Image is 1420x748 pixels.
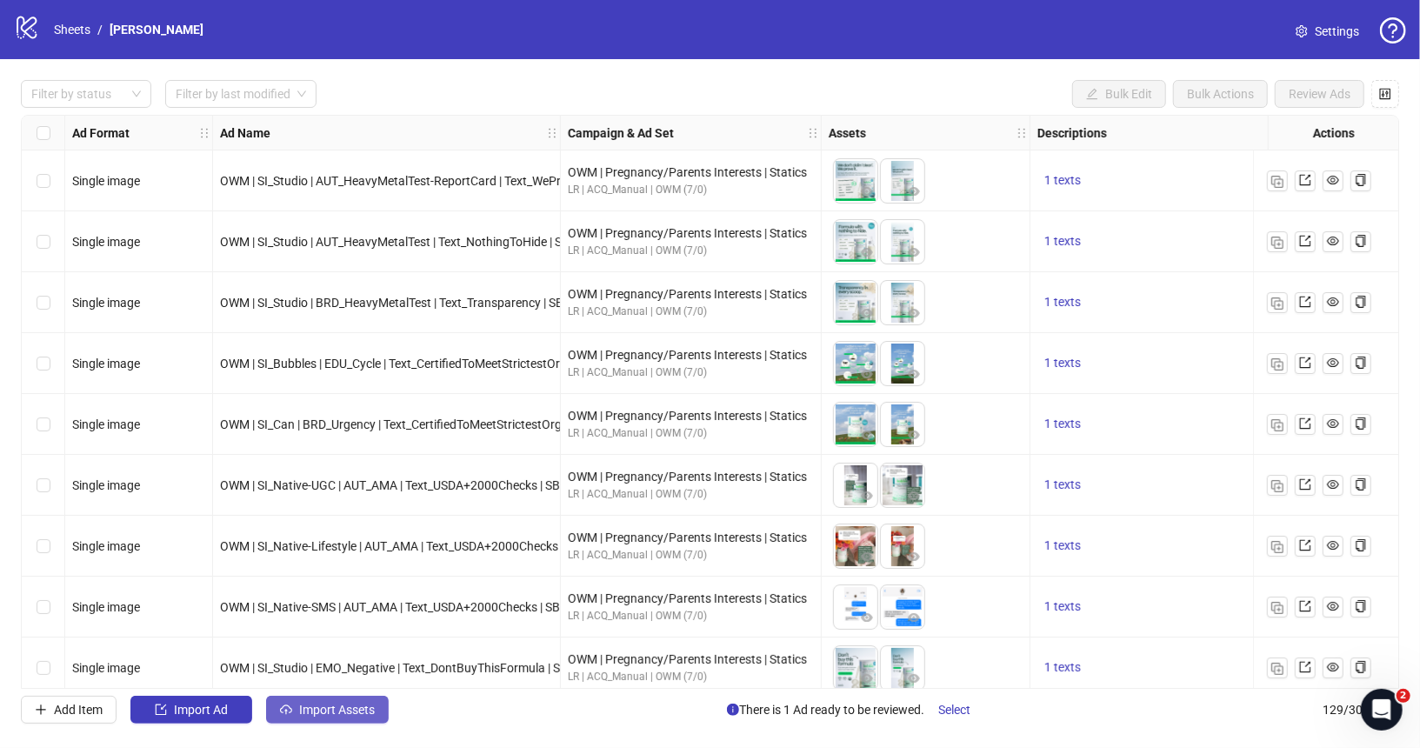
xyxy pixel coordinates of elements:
div: OWM | Pregnancy/Parents Interests | Statics [568,406,814,425]
div: OWM | Pregnancy/Parents Interests | Statics [568,528,814,547]
div: LR | ACQ_Manual | OWM (7/0) [568,669,814,685]
button: Preview [903,425,924,446]
button: Add Item [21,696,117,724]
div: Select row 6 [22,455,65,516]
span: copy [1355,417,1367,430]
button: 1 texts [1037,231,1088,252]
span: plus [35,704,47,716]
span: OWM | SI_Can | BRD_Urgency | Text_CertifiedToMeetStrictestOrganic | SB_PP [220,417,628,431]
img: Asset 2 [881,342,924,385]
button: Preview [903,669,924,690]
span: 1 texts [1044,356,1081,370]
span: OWM | SI_Studio | AUT_HeavyMetalTest-ReportCard | Text_WeProveClean | SB_PP [220,174,654,188]
span: Import Ad [174,703,228,717]
button: Preview [903,364,924,385]
button: Duplicate [1267,292,1288,313]
div: OWM | Pregnancy/Parents Interests | Statics [568,589,814,608]
span: export [1299,417,1311,430]
span: OWM | SI_Native-UGC | AUT_AMA | Text_USDA+2000Checks | SB_PP [220,478,581,492]
span: 1 texts [1044,660,1081,674]
div: LR | ACQ_Manual | OWM (7/0) [568,547,814,564]
span: 1 texts [1044,417,1081,431]
img: Asset 1 [834,403,877,446]
div: OWM | Pregnancy/Parents Interests | Statics [568,284,814,304]
button: Preview [857,608,877,629]
button: 1 texts [1037,170,1088,191]
div: Select row 4 [22,333,65,394]
div: OWM | Pregnancy/Parents Interests | Statics [568,467,814,486]
img: Asset 2 [881,403,924,446]
img: Asset 1 [834,159,877,203]
span: eye [861,307,873,319]
span: holder [198,127,210,139]
span: Single image [72,174,140,188]
span: 1 texts [1044,538,1081,552]
span: Add Item [54,703,103,717]
button: Preview [903,547,924,568]
span: Select [938,703,970,717]
strong: Campaign & Ad Set [568,124,674,143]
button: 1 texts [1037,353,1088,374]
span: setting [1296,25,1308,37]
button: 1 texts [1037,475,1088,496]
img: Duplicate [1271,602,1283,614]
div: Select all rows [22,116,65,150]
img: Asset 2 [881,585,924,629]
button: Preview [903,608,924,629]
span: eye [861,672,873,685]
span: eye [861,429,873,441]
img: Duplicate [1271,480,1283,492]
strong: Actions [1313,124,1355,143]
div: LR | ACQ_Manual | OWM (7/0) [568,608,814,624]
span: holder [819,127,831,139]
img: Asset 1 [834,342,877,385]
span: copy [1355,600,1367,612]
img: Duplicate [1271,541,1283,553]
span: info-circle [727,704,739,716]
img: Duplicate [1271,358,1283,371]
span: Single image [72,235,140,249]
span: eye [1327,417,1339,430]
div: LR | ACQ_Manual | OWM (7/0) [568,486,814,503]
span: 1 texts [1044,173,1081,187]
div: OWM | Pregnancy/Parents Interests | Statics [568,163,814,182]
span: eye [908,490,920,502]
img: Asset 2 [881,524,924,568]
div: LR | ACQ_Manual | OWM (7/0) [568,243,814,259]
span: eye [908,611,920,624]
button: Duplicate [1267,597,1288,618]
span: 2 [1397,689,1410,703]
button: 1 texts [1037,658,1088,678]
img: Asset 2 [881,646,924,690]
span: OWM | SI_Bubbles | EDU_Cycle | Text_CertifiedToMeetStrictestOrganic | SB_PP [220,357,633,371]
span: copy [1355,478,1367,491]
span: copy [1355,235,1367,247]
button: Bulk Actions [1173,80,1268,108]
span: eye [908,307,920,319]
span: eye [1327,661,1339,673]
span: export [1299,296,1311,308]
button: Duplicate [1267,658,1288,678]
span: export [1299,235,1311,247]
button: Duplicate [1267,231,1288,252]
img: Asset 2 [881,281,924,324]
span: Single image [72,661,140,675]
button: 1 texts [1037,536,1088,557]
span: copy [1355,174,1367,186]
img: Asset 2 [881,220,924,264]
span: OWM | SI_Native-Lifestyle | AUT_AMA | Text_USDA+2000Checks | SB_PP [220,539,602,553]
img: Asset 1 [834,281,877,324]
button: Preview [903,486,924,507]
button: Preview [857,182,877,203]
span: export [1299,478,1311,491]
span: Single image [72,539,140,553]
div: OWM | Pregnancy/Parents Interests | Statics [568,345,814,364]
span: eye [1327,296,1339,308]
span: export [1299,539,1311,551]
span: OWM | SI_Studio | EMO_Negative | Text_DontBuyThisFormula | SB_PP [220,661,589,675]
button: Duplicate [1267,414,1288,435]
button: Preview [857,304,877,324]
span: import [155,704,167,716]
span: export [1299,357,1311,369]
button: Duplicate [1267,353,1288,374]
